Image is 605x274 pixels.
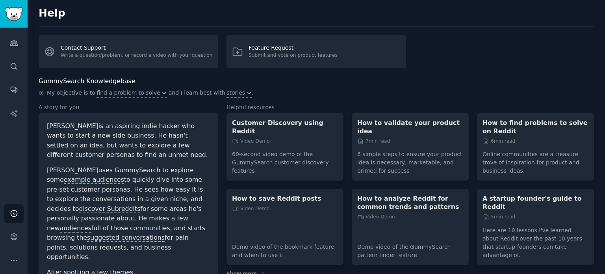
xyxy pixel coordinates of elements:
a: A startup founder's guide to Reddit [483,194,588,211]
a: How to save Reddit posts [232,194,338,203]
button: find a problem to solve [97,89,167,97]
h2: Help [39,7,594,20]
img: GummySearch logo [5,7,23,21]
p: 60-second video demo of the GummySearch customer discovery features [232,145,338,175]
a: Contact SupportWrite a question/problem, or record a video with your question [39,35,218,68]
button: stories [226,89,252,97]
span: Video Demo [232,138,270,145]
span: audiences [60,224,91,233]
p: Demo video of the GummySearch pattern finder feature [357,237,463,259]
span: discover Subreddits [79,205,140,213]
h3: Helpful resources [226,103,594,112]
div: Feature Request [249,44,338,52]
h2: GummySearch Knowledgebase [39,76,135,86]
span: example audiences [64,176,124,184]
p: 6 simple steps to ensure your product idea is necessary, marketable, and primed for success [357,145,463,175]
div: . [39,89,594,98]
span: My objective is to [47,89,95,98]
p: Online communities are a treasure trove of inspiration for product and business ideas. [483,145,588,175]
a: Feature RequestSubmit and vote on product features [226,35,406,68]
span: Video Demo [357,214,395,221]
span: 5 min read [483,214,515,221]
span: suggested conversations [87,234,165,242]
div: Submit and vote on product features [249,52,338,59]
h3: A story for you [39,103,218,112]
span: Video Demo [232,205,270,212]
p: Here are 10 lessons I've learned about Reddit over the past 10 years that startup founders can ta... [483,221,588,259]
p: [PERSON_NAME] is an aspiring indie hacker who wants to start a new side business. He hasn't settl... [47,121,210,160]
a: Customer Discovery using Reddit [232,119,338,135]
span: 6 min read [483,138,515,145]
a: How to analyze Reddit for common trends and patterns [357,194,463,211]
p: Demo video of the bookmark feature and when to use it [232,237,338,259]
span: stories [226,89,245,97]
a: How to find problems to solve on Reddit [483,119,588,135]
span: 7 min read [357,138,390,145]
a: How to validate your product idea [357,119,463,135]
span: find a problem to solve [97,89,160,97]
span: and I learn best with [169,89,225,98]
p: [PERSON_NAME] uses GummySearch to explore some to quickly dive into some pre-set customer persona... [47,166,210,262]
